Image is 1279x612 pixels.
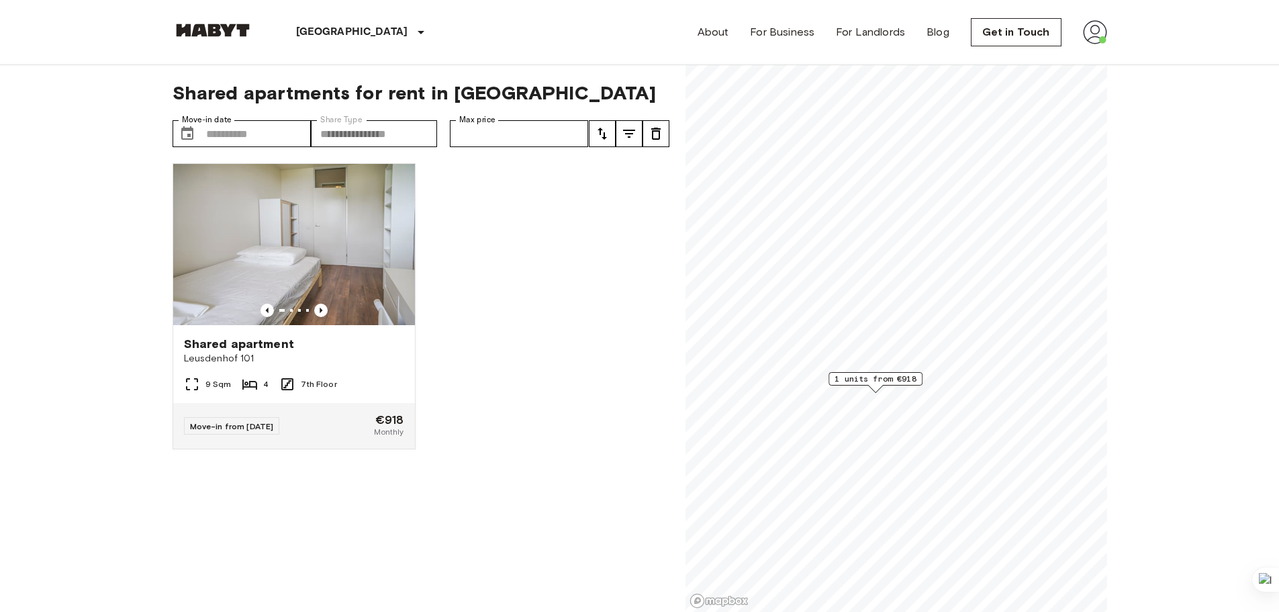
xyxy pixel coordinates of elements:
span: 4 [263,378,269,390]
a: Blog [927,24,949,40]
a: For Landlords [836,24,905,40]
span: 9 Sqm [205,378,232,390]
button: tune [616,120,643,147]
img: avatar [1083,20,1107,44]
span: 1 units from €918 [835,373,916,385]
a: About [698,24,729,40]
div: Map marker [828,372,922,393]
span: Move-in from [DATE] [190,421,274,431]
a: Mapbox logo [690,593,749,609]
span: Shared apartments for rent in [GEOGRAPHIC_DATA] [173,81,669,104]
button: tune [589,120,616,147]
button: Previous image [260,304,274,317]
img: Habyt [173,24,253,37]
a: Get in Touch [971,18,1061,46]
label: Max price [459,114,495,126]
label: Move-in date [182,114,232,126]
a: For Business [750,24,814,40]
button: Previous image [314,304,328,317]
span: Leusdenhof 101 [184,352,404,365]
button: Choose date [174,120,201,147]
label: Share Type [320,114,363,126]
span: Monthly [374,426,404,438]
p: [GEOGRAPHIC_DATA] [296,24,408,40]
a: Marketing picture of unit NL-05-028-02MPrevious imagePrevious imageShared apartmentLeusdenhof 101... [173,163,416,449]
span: Shared apartment [184,336,294,352]
span: 7th Floor [301,378,336,390]
button: tune [643,120,669,147]
img: Marketing picture of unit NL-05-028-02M [173,164,415,325]
span: €918 [375,414,404,426]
